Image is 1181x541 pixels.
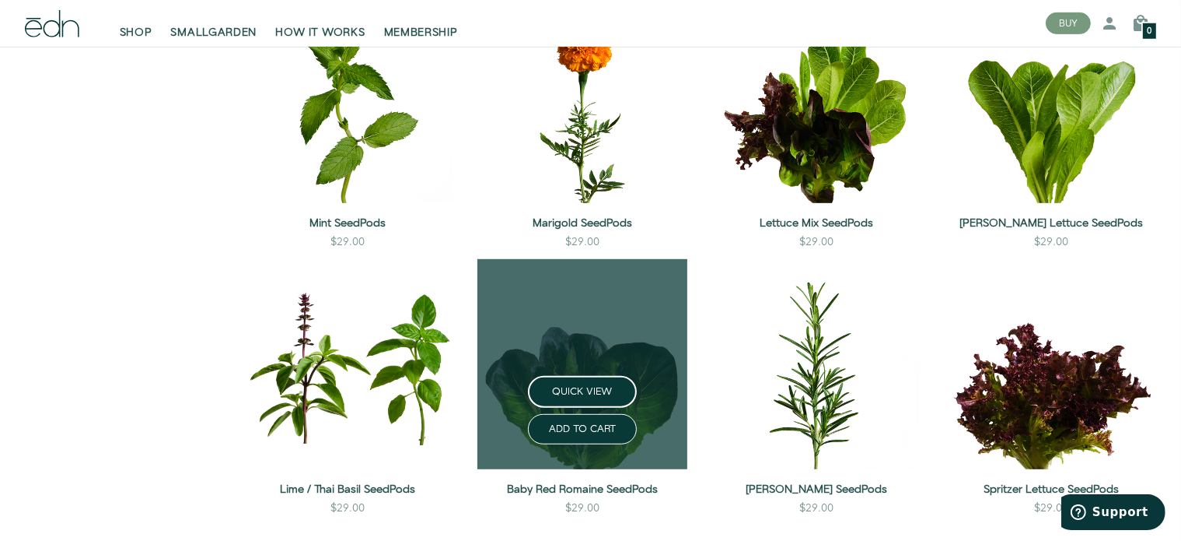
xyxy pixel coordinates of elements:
[1061,494,1165,533] iframe: Opens a widget where you can find more information
[477,216,687,231] a: Marigold SeedPods
[275,25,365,40] span: HOW IT WORKS
[120,25,152,40] span: SHOP
[243,259,452,469] img: Lime / Thai Basil SeedPods
[565,501,599,516] div: $29.00
[1034,501,1068,516] div: $29.00
[565,234,599,250] div: $29.00
[384,25,458,40] span: MEMBERSHIP
[477,482,687,497] a: Baby Red Romaine SeedPods
[946,482,1156,497] a: Spritzer Lettuce SeedPods
[162,6,267,40] a: SMALLGARDEN
[712,259,922,469] img: Rosemary SeedPods
[1034,234,1068,250] div: $29.00
[528,376,637,408] button: QUICK VIEW
[330,501,365,516] div: $29.00
[1046,12,1091,34] button: BUY
[171,25,257,40] span: SMALLGARDEN
[799,501,833,516] div: $29.00
[946,216,1156,231] a: [PERSON_NAME] Lettuce SeedPods
[946,259,1156,469] img: Spritzer Lettuce SeedPods
[712,482,922,497] a: [PERSON_NAME] SeedPods
[243,216,452,231] a: Mint SeedPods
[712,216,922,231] a: Lettuce Mix SeedPods
[375,6,467,40] a: MEMBERSHIP
[266,6,374,40] a: HOW IT WORKS
[243,482,452,497] a: Lime / Thai Basil SeedPods
[110,6,162,40] a: SHOP
[799,234,833,250] div: $29.00
[1148,27,1152,36] span: 0
[528,414,637,444] button: ADD TO CART
[330,234,365,250] div: $29.00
